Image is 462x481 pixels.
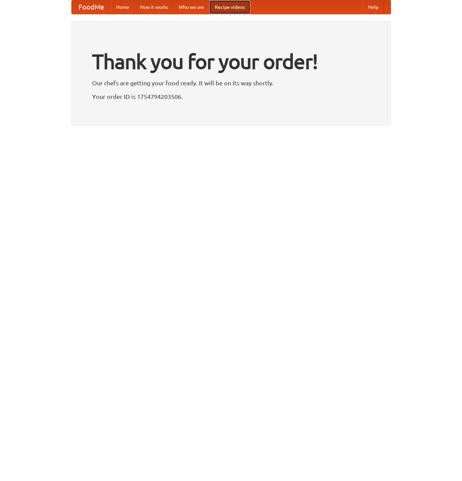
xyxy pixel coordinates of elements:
[173,0,209,14] a: Who we are
[92,78,370,88] p: Our chefs are getting your food ready. It will be on its way shortly.
[72,0,111,14] a: FoodMe
[111,0,135,14] a: Home
[363,0,384,14] a: Help
[92,91,370,102] p: Your order ID is 1754794203506.
[209,0,250,14] a: Recipe videos
[135,0,173,14] a: How it works
[92,45,370,78] h1: Thank you for your order!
